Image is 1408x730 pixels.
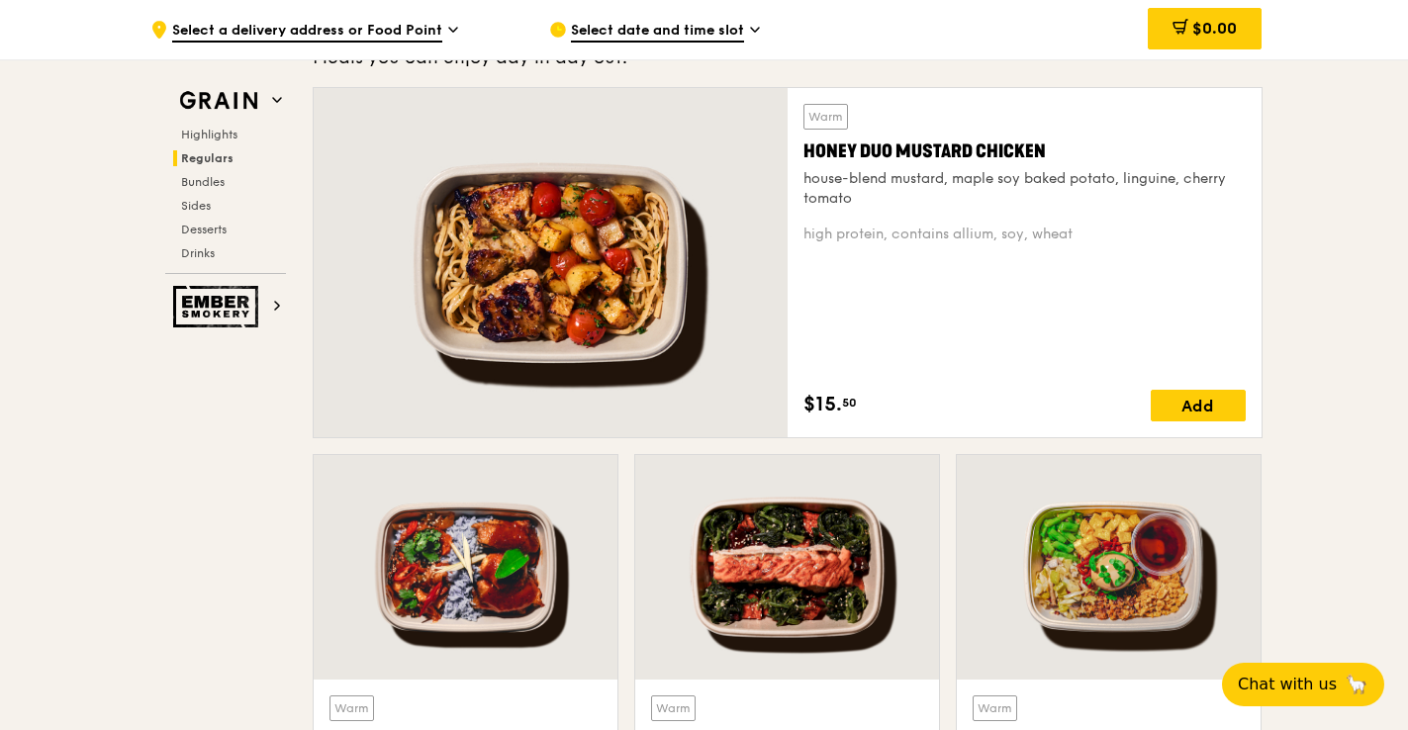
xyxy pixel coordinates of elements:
span: Highlights [181,128,237,141]
span: $0.00 [1192,19,1237,38]
span: $15. [803,390,842,419]
span: Bundles [181,175,225,189]
span: Drinks [181,246,215,260]
div: Warm [973,695,1017,721]
div: Honey Duo Mustard Chicken [803,137,1246,165]
div: Warm [651,695,696,721]
button: Chat with us🦙 [1222,663,1384,706]
span: Select a delivery address or Food Point [172,21,442,43]
img: Ember Smokery web logo [173,286,264,327]
div: Add [1151,390,1246,421]
span: Regulars [181,151,234,165]
div: high protein, contains allium, soy, wheat [803,225,1246,244]
span: Select date and time slot [571,21,744,43]
img: Grain web logo [173,83,264,119]
span: 50 [842,395,857,411]
div: Warm [803,104,848,130]
span: Sides [181,199,211,213]
div: house-blend mustard, maple soy baked potato, linguine, cherry tomato [803,169,1246,209]
div: Warm [329,695,374,721]
span: 🦙 [1345,673,1368,696]
span: Desserts [181,223,227,236]
span: Chat with us [1238,673,1337,696]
